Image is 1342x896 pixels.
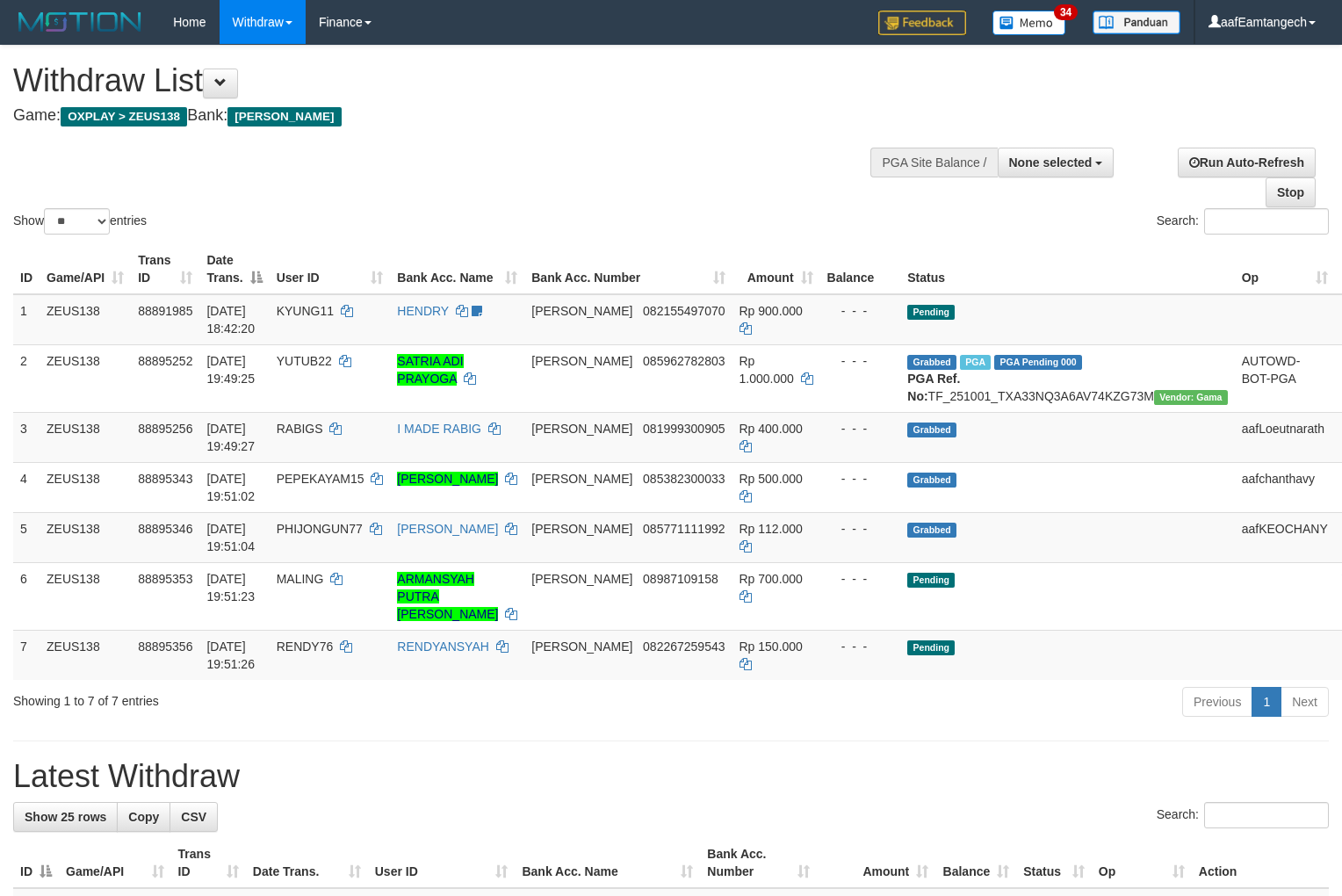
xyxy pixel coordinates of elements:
span: Grabbed [907,523,956,538]
span: [DATE] 19:49:25 [206,354,255,386]
span: KYUNG11 [277,304,334,318]
th: ID [13,244,40,294]
span: Rp 900.000 [740,304,803,318]
span: CSV [181,810,206,824]
span: Marked by aafanarl [960,355,991,370]
td: ZEUS138 [40,294,131,345]
span: Copy 082267259543 to clipboard [643,639,725,654]
div: PGA Site Balance / [870,148,997,177]
td: AUTOWD-BOT-PGA [1235,344,1335,412]
span: Pending [907,573,955,588]
img: Feedback.jpg [878,11,966,35]
div: - - - [827,420,894,437]
td: 5 [13,512,40,562]
a: Copy [117,802,170,832]
td: ZEUS138 [40,630,131,680]
span: Grabbed [907,423,956,437]
a: 1 [1252,687,1281,717]
a: HENDRY [397,304,449,318]
th: Game/API: activate to sort column ascending [59,838,171,888]
a: RENDYANSYAH [397,639,489,654]
span: MALING [277,572,324,586]
th: ID: activate to sort column descending [13,838,59,888]
span: YUTUB22 [277,354,332,368]
td: aafLoeutnarath [1235,412,1335,462]
th: Amount: activate to sort column ascending [732,244,820,294]
th: Trans ID: activate to sort column ascending [171,838,246,888]
img: panduan.png [1093,11,1180,34]
span: [DATE] 19:51:26 [206,639,255,671]
div: - - - [827,570,894,588]
th: Amount: activate to sort column ascending [817,838,935,888]
span: 88895346 [138,522,192,536]
a: ARMANSYAH PUTRA [PERSON_NAME] [397,572,498,621]
td: aafchanthavy [1235,462,1335,512]
td: 4 [13,462,40,512]
span: Grabbed [907,355,956,370]
span: Rp 700.000 [740,572,803,586]
span: Copy 085962782803 to clipboard [643,354,725,368]
th: Game/API: activate to sort column ascending [40,244,131,294]
th: Action [1192,838,1329,888]
span: [DATE] 19:51:23 [206,572,255,603]
a: Previous [1182,687,1252,717]
span: Copy 082155497070 to clipboard [643,304,725,318]
button: None selected [998,148,1115,177]
a: CSV [170,802,218,832]
th: Date Trans.: activate to sort column descending [199,244,269,294]
span: 88895353 [138,572,192,586]
td: ZEUS138 [40,412,131,462]
span: Copy 08987109158 to clipboard [643,572,718,586]
span: 88895256 [138,422,192,436]
a: [PERSON_NAME] [397,472,498,486]
span: PGA Pending [994,355,1082,370]
span: [DATE] 18:42:20 [206,304,255,336]
td: 2 [13,344,40,412]
span: [PERSON_NAME] [531,572,632,586]
span: [DATE] 19:49:27 [206,422,255,453]
span: [PERSON_NAME] [227,107,341,126]
td: aafKEOCHANY [1235,512,1335,562]
th: Bank Acc. Number: activate to sort column ascending [700,838,817,888]
span: [PERSON_NAME] [531,304,632,318]
td: ZEUS138 [40,512,131,562]
span: [PERSON_NAME] [531,422,632,436]
img: MOTION_logo.png [13,9,147,35]
span: Pending [907,640,955,655]
td: ZEUS138 [40,562,131,630]
td: 3 [13,412,40,462]
span: [PERSON_NAME] [531,354,632,368]
a: Show 25 rows [13,802,118,832]
span: 88895252 [138,354,192,368]
a: I MADE RABIG [397,422,481,436]
div: - - - [827,352,894,370]
span: Copy 085771111992 to clipboard [643,522,725,536]
span: RENDY76 [277,639,334,654]
input: Search: [1204,208,1329,235]
span: Rp 150.000 [740,639,803,654]
th: Trans ID: activate to sort column ascending [131,244,199,294]
div: - - - [827,638,894,655]
span: Vendor URL: https://trx31.1velocity.biz [1154,390,1228,405]
th: Status: activate to sort column ascending [1016,838,1092,888]
span: RABIGS [277,422,323,436]
span: 34 [1054,4,1078,20]
span: PHIJONGUN77 [277,522,363,536]
span: Copy 081999300905 to clipboard [643,422,725,436]
span: 88895356 [138,639,192,654]
div: - - - [827,302,894,320]
a: SATRIA ADI PRAYOGA [397,354,463,386]
select: Showentries [44,208,110,235]
span: Rp 112.000 [740,522,803,536]
span: Copy [128,810,159,824]
th: User ID: activate to sort column ascending [368,838,516,888]
label: Search: [1157,208,1329,235]
div: - - - [827,520,894,538]
a: Stop [1266,177,1316,207]
td: ZEUS138 [40,344,131,412]
label: Search: [1157,802,1329,828]
h4: Game: Bank: [13,107,877,125]
span: [PERSON_NAME] [531,522,632,536]
th: Op: activate to sort column ascending [1235,244,1335,294]
span: Rp 400.000 [740,422,803,436]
